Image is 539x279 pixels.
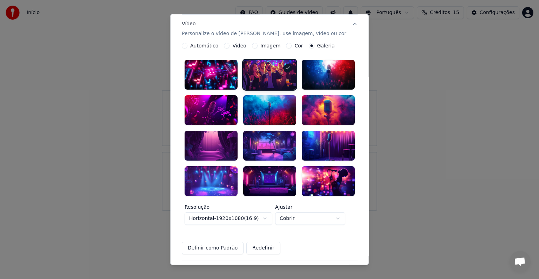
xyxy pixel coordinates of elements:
[275,204,345,209] label: Ajustar
[182,241,244,254] button: Definir como Padrão
[190,43,218,48] label: Automático
[182,15,358,43] button: VídeoPersonalize o vídeo de [PERSON_NAME]: use imagem, vídeo ou cor
[260,43,280,48] label: Imagem
[232,43,246,48] label: Vídeo
[317,43,334,48] label: Galeria
[182,20,346,37] div: Vídeo
[185,204,272,209] label: Resolução
[182,30,346,37] p: Personalize o vídeo de [PERSON_NAME]: use imagem, vídeo ou cor
[182,43,358,260] div: VídeoPersonalize o vídeo de [PERSON_NAME]: use imagem, vídeo ou cor
[246,241,280,254] button: Redefinir
[182,260,358,278] button: Avançado
[294,43,303,48] label: Cor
